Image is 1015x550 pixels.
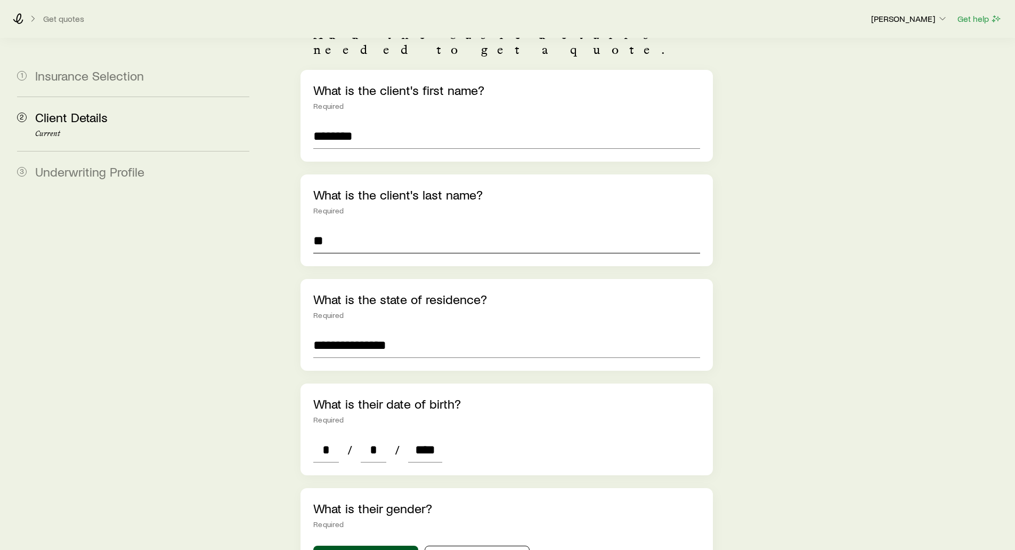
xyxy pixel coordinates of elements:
span: 3 [17,167,27,177]
button: [PERSON_NAME] [871,13,948,26]
div: Required [313,206,700,215]
p: What is their gender? [313,501,700,516]
span: / [391,442,404,457]
span: 1 [17,71,27,81]
span: Insurance Selection [35,68,144,83]
p: Current [35,130,249,138]
p: What is the state of residence? [313,292,700,307]
div: Required [313,311,700,320]
span: Client Details [35,109,108,125]
div: Required [313,520,700,529]
span: Underwriting Profile [35,164,144,179]
span: 2 [17,113,27,122]
button: Get help [957,13,1002,25]
button: Get quotes [43,14,85,24]
div: Required [313,102,700,110]
p: What is their date of birth? [313,396,700,411]
p: [PERSON_NAME] [871,13,948,24]
p: Add the basic details needed to get a quote. [313,27,700,57]
div: Required [313,416,700,424]
p: What is the client's last name? [313,187,700,202]
p: What is the client's first name? [313,83,700,98]
span: / [343,442,356,457]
